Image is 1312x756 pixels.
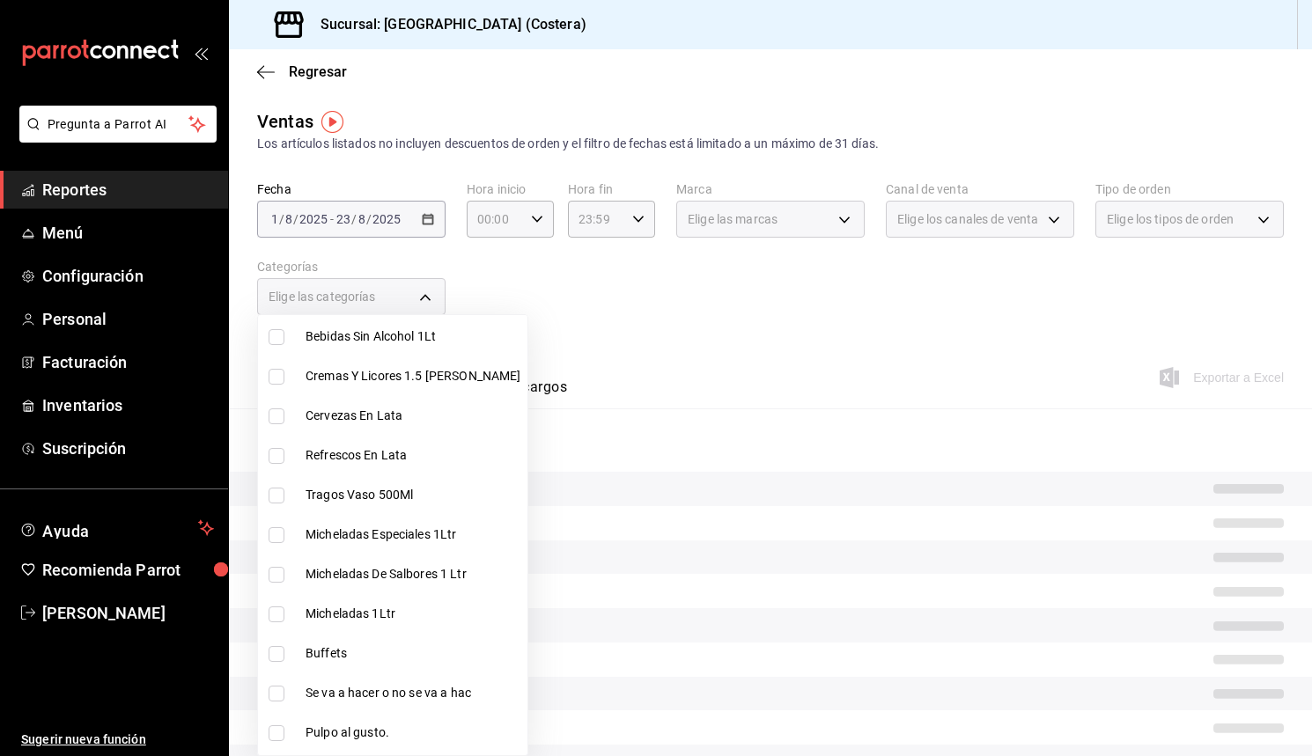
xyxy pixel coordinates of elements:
span: Pulpo al gusto. [306,723,520,742]
span: Cervezas En Lata [306,407,520,425]
span: Micheladas Especiales 1Ltr [306,525,520,544]
span: Tragos Vaso 500Ml [306,486,520,504]
span: Bebidas Sin Alcohol 1Lt [306,327,520,346]
img: Tooltip marker [321,111,343,133]
span: Se va a hacer o no se va a hac [306,684,520,702]
span: Micheladas De Salbores 1 Ltr [306,565,520,584]
span: Refrescos En Lata [306,446,520,465]
span: Micheladas 1Ltr [306,605,520,623]
span: Cremas Y Licores 1.5 [PERSON_NAME] [306,367,520,385]
span: Buffets [306,644,520,663]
